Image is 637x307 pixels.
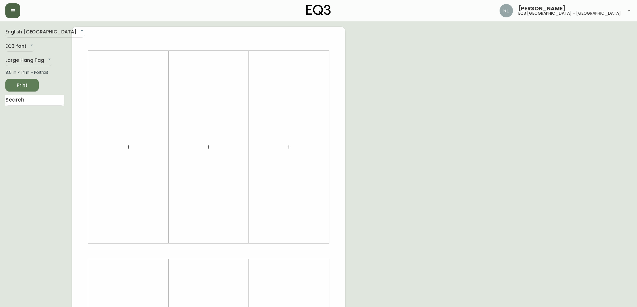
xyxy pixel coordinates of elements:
div: EQ3 font [5,41,34,52]
button: Print [5,79,39,92]
img: logo [306,5,331,15]
img: 91cc3602ba8cb70ae1ccf1ad2913f397 [500,4,513,17]
div: 8.5 in × 14 in – Portrait [5,69,64,75]
div: Large Hang Tag [5,55,52,66]
h5: eq3 [GEOGRAPHIC_DATA] - [GEOGRAPHIC_DATA] [518,11,621,15]
span: Print [11,81,33,90]
div: English [GEOGRAPHIC_DATA] [5,27,85,38]
span: [PERSON_NAME] [518,6,565,11]
input: Search [5,95,64,106]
